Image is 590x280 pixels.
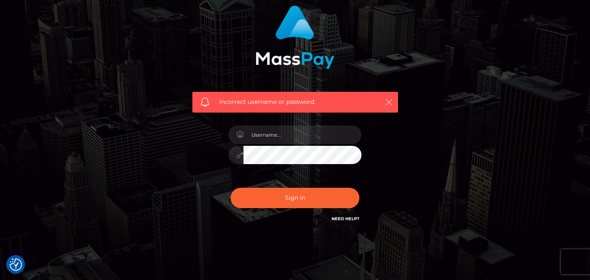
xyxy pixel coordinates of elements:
button: Consent Preferences [10,258,22,271]
img: MassPay Login [256,5,334,69]
span: Incorrect username or password. [219,98,371,106]
input: Username... [243,125,361,144]
button: Sign in [231,188,359,208]
a: Need Help? [332,216,359,221]
img: Revisit consent button [10,258,22,271]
